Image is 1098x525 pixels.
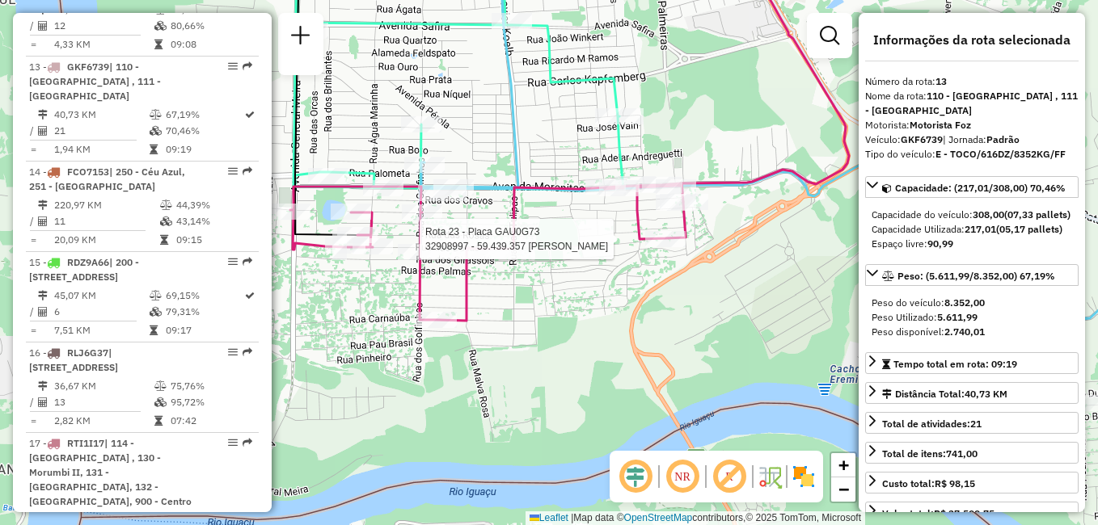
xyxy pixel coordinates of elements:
div: Capacidade do veículo: [872,208,1072,222]
div: Map data © contributors,© 2025 TomTom, Microsoft [526,511,865,525]
td: 67,19% [165,107,243,123]
td: 80,66% [170,18,251,34]
a: Total de itens:741,00 [865,442,1079,464]
i: Distância Total [38,291,48,300]
i: Total de Atividades [38,21,48,31]
span: FCO7153 [67,166,109,178]
a: Peso: (5.611,99/8.352,00) 67,19% [865,264,1079,286]
span: RDZ9A66 [67,256,109,268]
i: % de utilização do peso [150,291,162,300]
td: 09:15 [175,232,252,248]
td: 2,82 KM [53,413,154,429]
td: 43,14% [175,213,252,229]
span: | [571,512,573,523]
span: Capacidade: (217,01/308,00) 70,46% [895,182,1066,194]
span: | 110 - [GEOGRAPHIC_DATA] , 111 - [GEOGRAPHIC_DATA] [29,61,161,102]
em: Rota exportada [243,257,252,267]
strong: 308,00 [973,208,1004,220]
i: Distância Total [38,200,48,210]
span: Total de atividades: [882,418,982,430]
a: Zoom in [831,453,855,477]
div: Valor total: [882,506,995,521]
span: Exibir rótulo [710,457,749,496]
i: % de utilização da cubagem [150,307,162,317]
strong: Motorista Foz [910,119,971,131]
td: / [29,304,37,320]
td: 95,72% [170,394,251,410]
i: % de utilização da cubagem [154,397,167,407]
strong: Padrão [986,133,1020,145]
span: Ocultar NR [663,457,702,496]
td: / [29,213,37,229]
i: Total de Atividades [38,307,48,317]
i: % de utilização da cubagem [160,216,172,226]
td: 75,76% [170,378,251,394]
em: Rota exportada [243,347,252,357]
td: 09:19 [165,141,243,157]
td: 220,97 KM [53,197,159,213]
em: Rota exportada [243,166,252,176]
strong: R$ 98,15 [935,477,975,489]
img: Fluxo de ruas [757,464,783,489]
span: | 200 - [STREET_ADDRESS] [29,256,139,283]
span: 40,73 KM [965,388,1007,400]
i: Total de Atividades [38,397,48,407]
td: 12 [53,18,154,34]
i: Total de Atividades [38,126,48,136]
i: % de utilização do peso [150,110,162,120]
i: Tempo total em rota [154,416,163,426]
td: 7,51 KM [53,322,149,338]
a: OpenStreetMap [624,512,693,523]
td: 6 [53,304,149,320]
span: Tempo total em rota: 09:19 [893,358,1017,370]
td: 09:17 [165,322,243,338]
a: Custo total:R$ 98,15 [865,472,1079,493]
div: Total de itens: [882,447,978,461]
img: Exibir/Ocultar setores [791,464,817,489]
div: Veículo: [865,132,1079,147]
td: 69,15% [165,288,243,304]
div: Motorista: [865,118,1079,132]
div: Peso Utilizado: [872,310,1072,325]
a: Leaflet [530,512,568,523]
h4: Informações da rota selecionada [865,32,1079,48]
strong: E - TOCO/616DZ/8352KG/FF [935,148,1066,160]
strong: 8.352,00 [944,296,985,309]
strong: 741,00 [946,447,978,460]
a: Valor total:R$ 37.500,75 [865,502,1079,523]
strong: 217,01 [965,223,996,235]
span: 16 - [29,346,118,373]
td: = [29,322,37,338]
td: 1,94 KM [53,141,149,157]
strong: GKF6739 [901,133,943,145]
span: − [838,479,849,499]
strong: 90,99 [927,237,953,250]
em: Opções [228,166,238,176]
strong: 5.611,99 [937,311,978,323]
div: Nome da rota: [865,89,1079,118]
td: 20,09 KM [53,232,159,248]
td: / [29,394,37,410]
em: Rota exportada [243,61,252,71]
strong: 13 [935,75,947,87]
span: 17 - [29,437,192,507]
i: % de utilização do peso [160,200,172,210]
strong: R$ 37.500,75 [934,507,995,519]
strong: (05,17 pallets) [996,223,1062,235]
td: 09:08 [170,36,251,52]
em: Opções [228,347,238,357]
span: 15 - [29,256,139,283]
em: Opções [228,257,238,267]
span: Ocultar deslocamento [616,457,655,496]
i: Tempo total em rota [150,325,158,335]
i: Distância Total [38,110,48,120]
em: Rota exportada [243,438,252,447]
span: 13 - [29,61,161,102]
i: % de utilização do peso [154,381,167,391]
td: 21 [53,123,149,139]
div: Custo total: [882,477,975,491]
i: % de utilização da cubagem [154,21,167,31]
a: Nova sessão e pesquisa [285,19,317,56]
span: | 250 - Céu Azul, 251 - [GEOGRAPHIC_DATA] [29,166,185,192]
span: 14 - [29,166,185,192]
